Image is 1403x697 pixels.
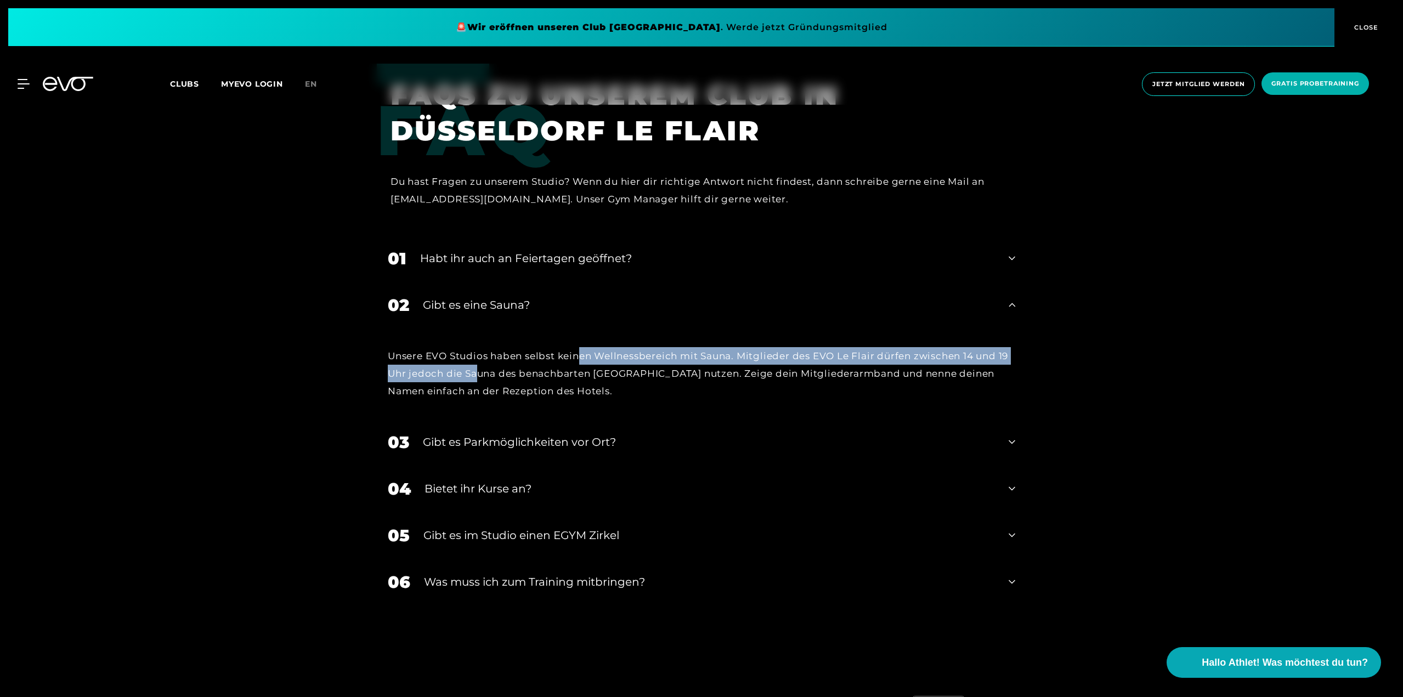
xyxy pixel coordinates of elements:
[170,79,199,89] span: Clubs
[221,79,283,89] a: MYEVO LOGIN
[1167,647,1381,678] button: Hallo Athlet! Was möchtest du tun?
[423,297,995,313] div: Gibt es eine Sauna?
[1139,72,1258,96] a: Jetzt Mitglied werden
[305,78,330,90] a: en
[423,434,995,450] div: Gibt es Parkmöglichkeiten vor Ort?
[388,246,406,271] div: 01
[423,527,995,543] div: Gibt es im Studio einen EGYM Zirkel
[305,79,317,89] span: en
[388,430,409,455] div: 03
[420,250,995,267] div: Habt ihr auch an Feiertagen geöffnet?
[388,293,409,318] div: 02
[1351,22,1378,32] span: CLOSE
[388,477,411,501] div: 04
[424,574,995,590] div: Was muss ich zum Training mitbringen?
[388,570,410,594] div: 06
[425,480,995,497] div: Bietet ihr Kurse an?
[170,78,221,89] a: Clubs
[1152,80,1244,89] span: Jetzt Mitglied werden
[1258,72,1372,96] a: Gratis Probetraining
[1202,655,1368,670] span: Hallo Athlet! Was möchtest du tun?
[388,347,1015,400] div: Unsere EVO Studios haben selbst keinen Wellnessbereich mit Sauna. Mitglieder des EVO Le Flair dür...
[388,523,410,548] div: 05
[391,173,999,208] div: Du hast Fragen zu unserem Studio? Wenn du hier dir richtige Antwort nicht findest, dann schreibe ...
[1334,8,1395,47] button: CLOSE
[1271,79,1359,88] span: Gratis Probetraining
